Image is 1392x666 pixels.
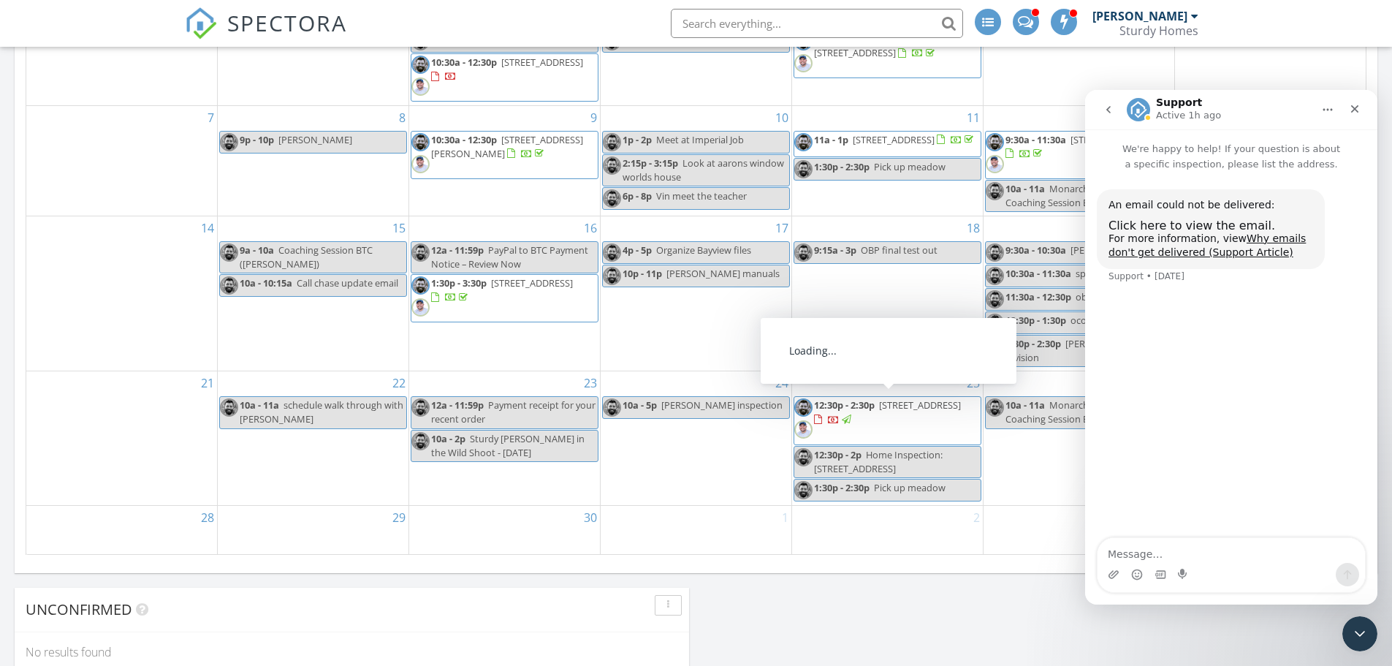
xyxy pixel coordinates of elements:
[656,243,751,257] span: Organize Bayview files
[581,371,600,395] a: Go to September 23, 2025
[411,53,598,102] a: 10:30a - 12:30p [STREET_ADDRESS]
[814,398,961,425] a: 12:30p - 2:30p [STREET_ADDRESS]
[814,448,862,461] span: 12:30p - 2p
[1070,314,1160,327] span: oconee walk revision
[814,243,856,257] span: 9:15a - 3p
[794,54,813,72] img: chris_headshot_copy.png
[874,481,946,494] span: Pick up meadow
[1076,290,1114,303] span: obp final
[218,505,409,554] td: Go to September 29, 2025
[983,216,1174,371] td: Go to September 19, 2025
[603,133,621,151] img: untitled11.jpg
[666,267,780,280] span: [PERSON_NAME] manuals
[26,505,218,554] td: Go to September 28, 2025
[198,506,217,529] a: Go to September 28, 2025
[794,448,813,466] img: untitled11.jpg
[411,155,430,173] img: chris_headshot_copy.png
[1005,337,1139,364] span: [PERSON_NAME] revision
[601,105,792,216] td: Go to September 10, 2025
[431,56,497,69] span: 10:30a - 12:30p
[587,106,600,129] a: Go to September 9, 2025
[220,133,238,151] img: untitled11.jpg
[986,337,1004,355] img: untitled11.jpg
[794,398,813,417] img: untitled11.jpg
[879,398,961,412] span: [STREET_ADDRESS]
[814,133,976,146] a: 11a - 1p [STREET_ADDRESS]
[431,243,484,257] span: 12a - 11:59p
[227,7,347,38] span: SPECTORA
[409,105,601,216] td: Go to September 9, 2025
[814,481,870,494] span: 1:30p - 2:30p
[1076,267,1133,280] span: spyglass final
[986,290,1004,309] img: untitled11.jpg
[297,276,398,290] span: Call chase update email
[1005,398,1151,425] span: Monarch Life Coaching: Coaching Session BTC (To...
[986,398,1004,417] img: untitled11.jpg
[1085,90,1377,605] iframe: Intercom live chat
[861,243,937,257] span: OBP final test out
[411,274,598,322] a: 1:30p - 3:30p [STREET_ADDRESS]
[409,371,601,506] td: Go to September 23, 2025
[983,505,1174,554] td: Go to October 3, 2025
[411,133,430,151] img: untitled11.jpg
[240,276,292,290] span: 10a - 10:15a
[603,189,621,208] img: untitled11.jpg
[220,276,238,295] img: untitled11.jpg
[964,106,983,129] a: Go to September 11, 2025
[431,133,583,160] span: [STREET_ADDRESS][PERSON_NAME]
[491,276,573,290] span: [STREET_ADDRESS]
[431,276,573,303] a: 1:30p - 3:30p [STREET_ADDRESS]
[26,371,218,506] td: Go to September 21, 2025
[1005,182,1151,209] span: Monarch Life Coaching: Coaching Session BTC (To...
[411,56,430,74] img: untitled11.jpg
[431,398,484,412] span: 12a - 11:59p
[671,9,963,38] input: Search everything...
[791,105,983,216] td: Go to September 11, 2025
[431,276,487,290] span: 1:30p - 3:30p
[794,30,981,78] a: 4p - 6p 271 North. [US_STATE][STREET_ADDRESS]
[220,398,238,417] img: untitled11.jpg
[623,156,784,183] span: Look at aarons window worlds house
[603,398,621,417] img: untitled11.jpg
[240,398,279,412] span: 10a - 11a
[964,371,983,395] a: Go to September 25, 2025
[603,267,621,285] img: untitled11.jpg
[411,398,430,417] img: untitled11.jpg
[431,133,497,146] span: 10:30a - 12:30p
[814,133,848,146] span: 11a - 1p
[986,243,1004,262] img: untitled11.jpg
[1005,133,1152,160] a: 9:30a - 11:30a [STREET_ADDRESS]
[411,77,430,96] img: chris_headshot_copy.png
[794,420,813,439] img: chris_headshot_copy.png
[601,216,792,371] td: Go to September 17, 2025
[779,506,791,529] a: Go to October 1, 2025
[411,276,430,295] img: untitled11.jpg
[983,105,1174,216] td: Go to September 12, 2025
[986,155,1004,173] img: chris_headshot_copy.png
[656,189,747,203] span: Vin meet the teacher
[431,243,588,270] span: PayPal to BTC Payment Notice – Review Now
[240,398,403,425] span: schedule walk through with [PERSON_NAME]
[240,243,274,257] span: 9a - 10a
[1005,182,1045,195] span: 10a - 11a
[656,133,744,146] span: Meet at Imperial Job
[794,481,813,499] img: untitled11.jpg
[240,133,274,146] span: 9p - 10p
[1070,243,1165,257] span: [PERSON_NAME] final
[791,505,983,554] td: Go to October 2, 2025
[411,131,598,179] a: 10:30a - 12:30p [STREET_ADDRESS][PERSON_NAME]
[389,216,408,240] a: Go to September 15, 2025
[1005,267,1071,280] span: 10:30a - 11:30a
[772,216,791,240] a: Go to September 17, 2025
[1092,9,1187,23] div: [PERSON_NAME]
